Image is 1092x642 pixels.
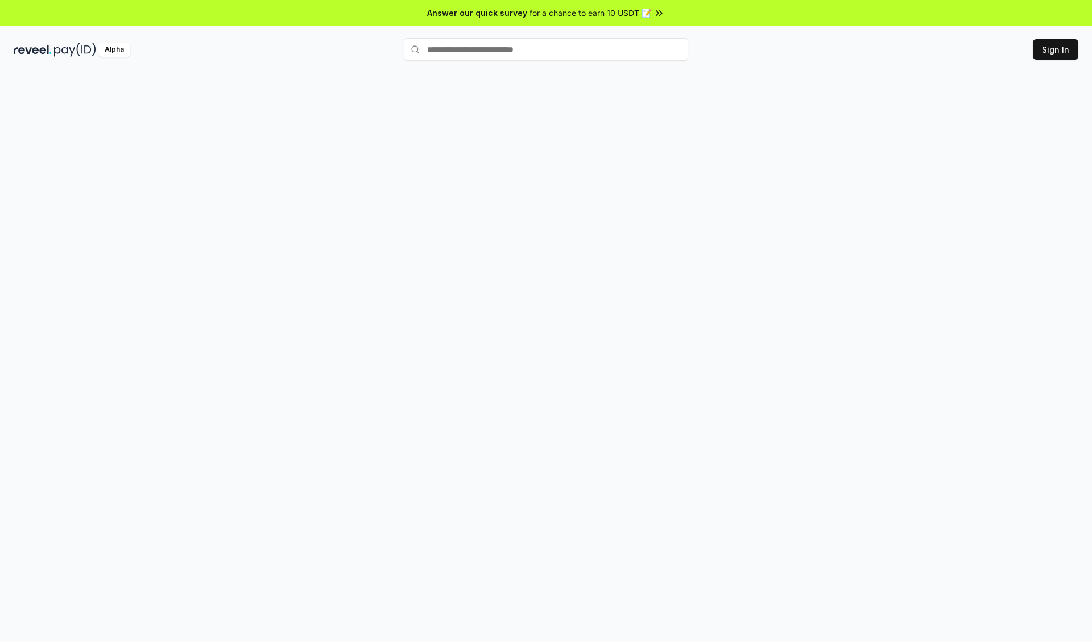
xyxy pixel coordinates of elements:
img: pay_id [54,43,96,57]
button: Sign In [1033,39,1078,60]
div: Alpha [98,43,130,57]
img: reveel_dark [14,43,52,57]
span: for a chance to earn 10 USDT 📝 [530,7,651,19]
span: Answer our quick survey [427,7,527,19]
